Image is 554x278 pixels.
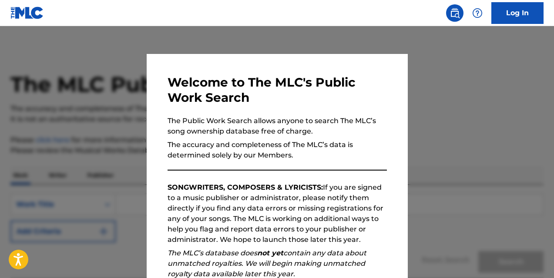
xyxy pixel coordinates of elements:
[168,183,323,191] strong: SONGWRITERS, COMPOSERS & LYRICISTS:
[469,4,486,22] div: Help
[491,2,544,24] a: Log In
[446,4,463,22] a: Public Search
[257,249,283,257] strong: not yet
[450,8,460,18] img: search
[168,182,387,245] p: If you are signed to a music publisher or administrator, please notify them directly if you find ...
[472,8,483,18] img: help
[168,249,366,278] em: The MLC’s database does contain any data about unmatched royalties. We will begin making unmatche...
[168,75,387,105] h3: Welcome to The MLC's Public Work Search
[168,140,387,161] p: The accuracy and completeness of The MLC’s data is determined solely by our Members.
[168,116,387,137] p: The Public Work Search allows anyone to search The MLC’s song ownership database free of charge.
[10,7,44,19] img: MLC Logo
